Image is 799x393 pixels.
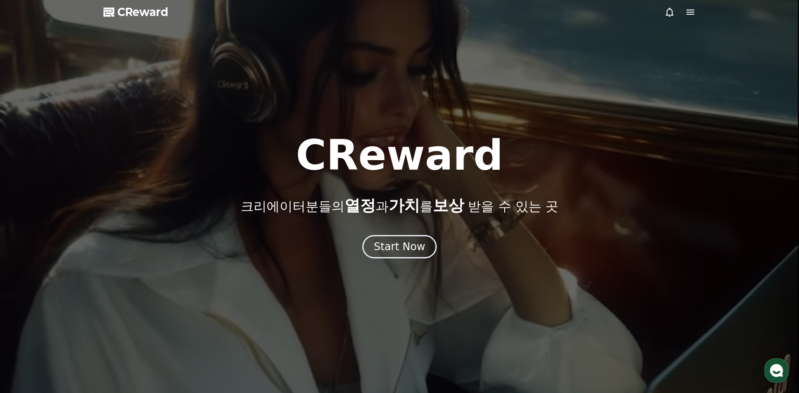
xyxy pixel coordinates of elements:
span: 가치 [389,196,420,214]
a: Start Now [362,244,437,252]
button: Start Now [362,235,437,258]
span: 열정 [345,196,376,214]
span: 보상 [433,196,464,214]
p: 크리에이터분들의 과 를 받을 수 있는 곳 [241,197,558,214]
a: 홈 [3,274,57,296]
span: 홈 [27,287,32,294]
span: 설정 [134,287,144,294]
span: 대화 [79,288,90,295]
div: Start Now [374,240,425,254]
span: CReward [117,5,168,19]
h1: CReward [296,135,503,176]
a: 설정 [112,274,166,296]
a: CReward [103,5,168,19]
a: 대화 [57,274,112,296]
